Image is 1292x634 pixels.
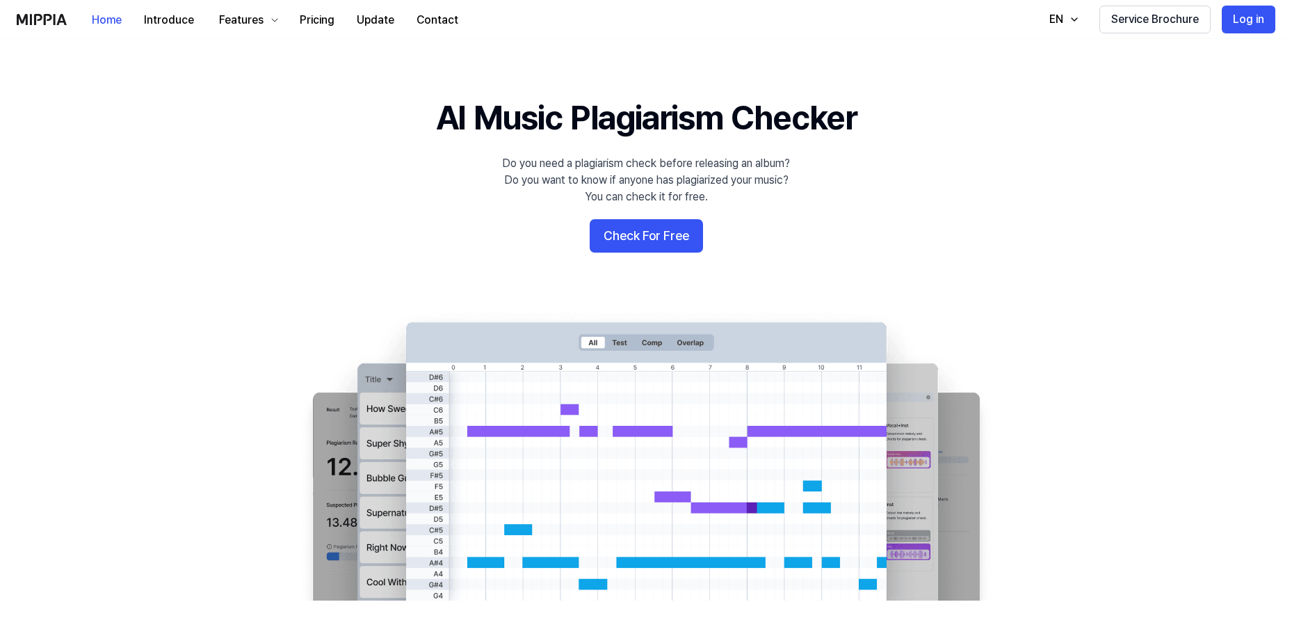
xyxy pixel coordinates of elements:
div: EN [1047,11,1066,28]
button: Contact [405,6,469,34]
a: Home [81,1,133,39]
button: Log in [1222,6,1275,33]
h1: AI Music Plagiarism Checker [436,95,857,141]
img: main Image [284,308,1008,601]
button: Introduce [133,6,205,34]
button: Service Brochure [1099,6,1211,33]
button: EN [1035,6,1088,33]
div: Features [216,12,266,29]
button: Home [81,6,133,34]
button: Features [205,6,289,34]
button: Update [346,6,405,34]
a: Update [346,1,405,39]
div: Do you need a plagiarism check before releasing an album? Do you want to know if anyone has plagi... [502,155,790,205]
img: logo [17,14,67,25]
button: Pricing [289,6,346,34]
button: Check For Free [590,219,703,253]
